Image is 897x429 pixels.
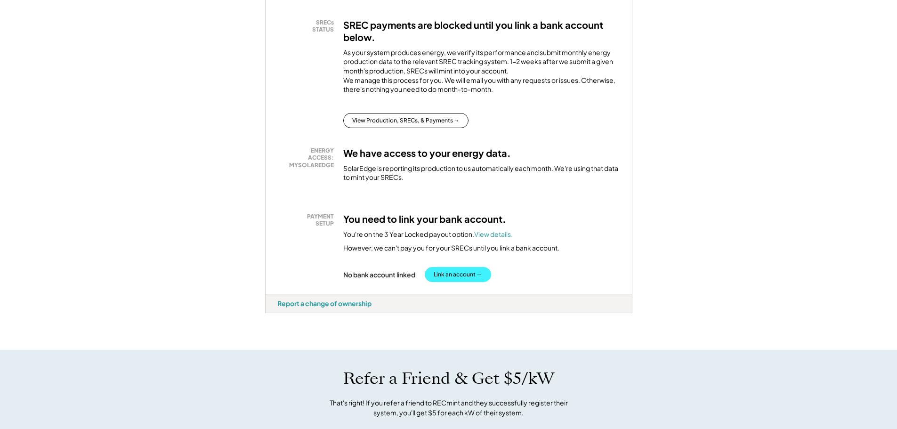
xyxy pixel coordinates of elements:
h1: Refer a Friend & Get $5/kW [343,369,554,389]
h3: You need to link your bank account. [343,213,506,225]
div: As your system produces energy, we verify its performance and submit monthly energy production da... [343,48,620,99]
a: View details. [474,230,513,238]
div: PAYMENT SETUP [282,213,334,227]
div: That's right! If you refer a friend to RECmint and they successfully register their system, you'l... [319,398,578,418]
div: ENERGY ACCESS: MYSOLAREDGE [282,147,334,169]
div: You're on the 3 Year Locked payout option. [343,230,513,239]
button: View Production, SRECs, & Payments → [343,113,469,128]
div: Report a change of ownership [277,299,372,308]
div: No bank account linked [343,270,415,279]
button: Link an account → [425,267,491,282]
div: 85hslfba - VA Distributed [265,313,297,317]
div: SRECs STATUS [282,19,334,33]
div: However, we can't pay you for your SRECs until you link a bank account. [343,243,559,253]
div: SolarEdge is reporting its production to us automatically each month. We're using that data to mi... [343,164,620,182]
h3: SREC payments are blocked until you link a bank account below. [343,19,620,43]
h3: We have access to your energy data. [343,147,511,159]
